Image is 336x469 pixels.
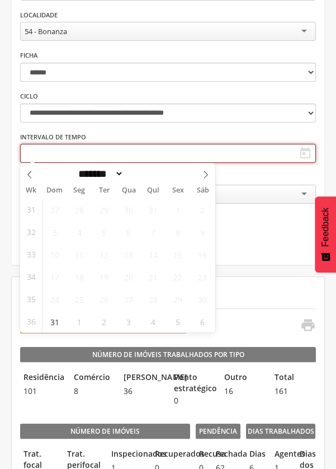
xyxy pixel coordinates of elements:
button: Feedback - Mostrar pesquisa [315,196,336,273]
span: Agosto 12, 2025 [93,243,115,265]
span: Agosto 31, 2025 [44,311,65,332]
legend: Inspecionados [108,448,146,461]
legend: Fechada [212,448,224,461]
span: Agosto 26, 2025 [93,288,115,310]
span: Agosto 2, 2025 [191,199,213,221]
span: Agosto 15, 2025 [167,243,188,265]
span: Setembro 6, 2025 [191,311,213,332]
span: Agosto 13, 2025 [117,243,139,265]
span: Feedback [320,208,330,247]
legend: Comércio [70,372,115,384]
span: Agosto 28, 2025 [142,288,164,310]
span: Agosto 21, 2025 [142,266,164,288]
span: Ter [92,187,116,194]
span: Agosto 25, 2025 [68,288,90,310]
span: Agosto 4, 2025 [68,221,90,243]
legend: Agentes [271,448,291,461]
legend: Ponto estratégico [171,372,215,394]
span: Setembro 5, 2025 [167,311,188,332]
span: Julho 29, 2025 [93,199,115,221]
span: Wk [20,182,42,198]
legend: Outro [221,372,266,384]
legend: [PERSON_NAME] [120,372,165,384]
span: 35 [27,288,36,310]
span: Setembro 1, 2025 [68,311,90,332]
legend: Recuperados [152,448,190,461]
span: 161 [271,386,316,397]
select: Month [75,168,124,180]
span: Qui [141,187,165,194]
legend: Número de imóveis [20,424,190,439]
span: Agosto 14, 2025 [142,243,164,265]
span: Dom [42,187,67,194]
span: 101 [20,386,65,397]
span: Agosto 17, 2025 [44,266,65,288]
span: Agosto 19, 2025 [93,266,115,288]
span: Seg [67,187,92,194]
span: Julho 28, 2025 [68,199,90,221]
legend: Total [271,372,316,384]
span: Sex [165,187,190,194]
span: 0 [171,395,215,406]
label: Ficha [20,51,37,60]
span: Agosto 3, 2025 [44,221,65,243]
span: Agosto 20, 2025 [117,266,139,288]
span: Agosto 7, 2025 [142,221,164,243]
span: Agosto 5, 2025 [93,221,115,243]
span: Agosto 6, 2025 [117,221,139,243]
label: Ciclo [20,92,38,101]
label: Intervalo de Tempo [20,133,86,142]
legend: Residência [20,372,65,384]
span: Agosto 16, 2025 [191,243,213,265]
div: 54 - Bonanza [25,26,67,36]
span: Agosto 18, 2025 [68,266,90,288]
span: Agosto 23, 2025 [191,266,213,288]
span: 31 [27,199,36,221]
span: Agosto 24, 2025 [44,288,65,310]
label: Localidade [20,11,58,20]
span: 33 [27,243,36,265]
span: Julho 27, 2025 [44,199,65,221]
span: Setembro 2, 2025 [93,311,115,332]
span: Agosto 8, 2025 [167,221,188,243]
a:  [293,317,315,336]
span: 34 [27,266,36,288]
span: Agosto 30, 2025 [191,288,213,310]
span: Agosto 27, 2025 [117,288,139,310]
legend: Pendência [196,424,240,439]
span: Setembro 3, 2025 [117,311,139,332]
span: Agosto 22, 2025 [167,266,188,288]
span: Julho 31, 2025 [142,199,164,221]
span: Agosto 1, 2025 [167,199,188,221]
span: Agosto 29, 2025 [167,288,188,310]
span: 36 [120,386,165,397]
span: 36 [27,311,36,332]
span: Julho 30, 2025 [117,199,139,221]
legend: Recusa [196,448,207,461]
i:  [300,317,315,333]
i:  [299,147,312,160]
legend: Número de Imóveis Trabalhados por Tipo [20,347,316,363]
span: Agosto 11, 2025 [68,243,90,265]
span: Agosto 9, 2025 [191,221,213,243]
span: Qua [116,187,141,194]
span: 8 [70,386,115,397]
span: 32 [27,221,36,243]
input: Year [124,168,160,180]
span: Agosto 10, 2025 [44,243,65,265]
span: Setembro 4, 2025 [142,311,164,332]
span: Sáb [191,187,215,194]
span: 16 [221,386,266,397]
legend: Dias Trabalhados [246,424,316,439]
legend: Dias [246,448,266,461]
